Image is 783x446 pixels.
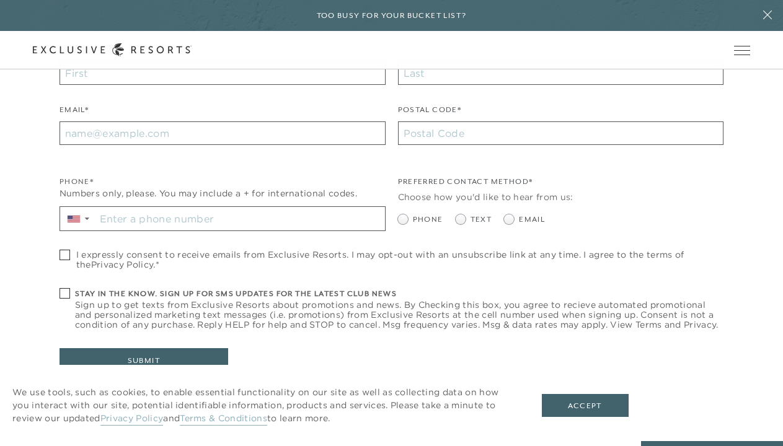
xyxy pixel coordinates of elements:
[180,413,267,426] a: Terms & Conditions
[471,214,492,225] span: Text
[75,288,723,300] h6: Stay in the know. Sign up for sms updates for the latest club news
[398,104,462,122] label: Postal Code*
[60,207,95,230] div: Country Code Selector
[398,191,724,204] div: Choose how you'd like to hear from us:
[519,214,545,225] span: Email
[317,10,467,22] h6: Too busy for your bucket list?
[413,214,443,225] span: Phone
[91,259,153,270] a: Privacy Policy
[60,176,386,188] div: Phone*
[76,250,723,269] span: I expressly consent to receive emails from Exclusive Resorts. I may opt-out with an unsubscribe l...
[60,121,386,145] input: name@example.com
[60,187,386,200] div: Numbers only, please. You may include a + for international codes.
[95,207,385,230] input: Enter a phone number
[100,413,163,426] a: Privacy Policy
[83,215,91,222] span: ▼
[60,348,228,373] button: Submit
[12,386,517,425] p: We use tools, such as cookies, to enable essential functionality on our site as well as collectin...
[60,104,89,122] label: Email*
[542,394,629,418] button: Accept
[398,61,724,85] input: Last
[398,176,533,194] legend: Preferred Contact Method*
[734,46,750,55] button: Open navigation
[75,300,723,330] span: Sign up to get texts from Exclusive Resorts about promotions and news. By Checking this box, you ...
[398,121,724,145] input: Postal Code
[60,61,386,85] input: First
